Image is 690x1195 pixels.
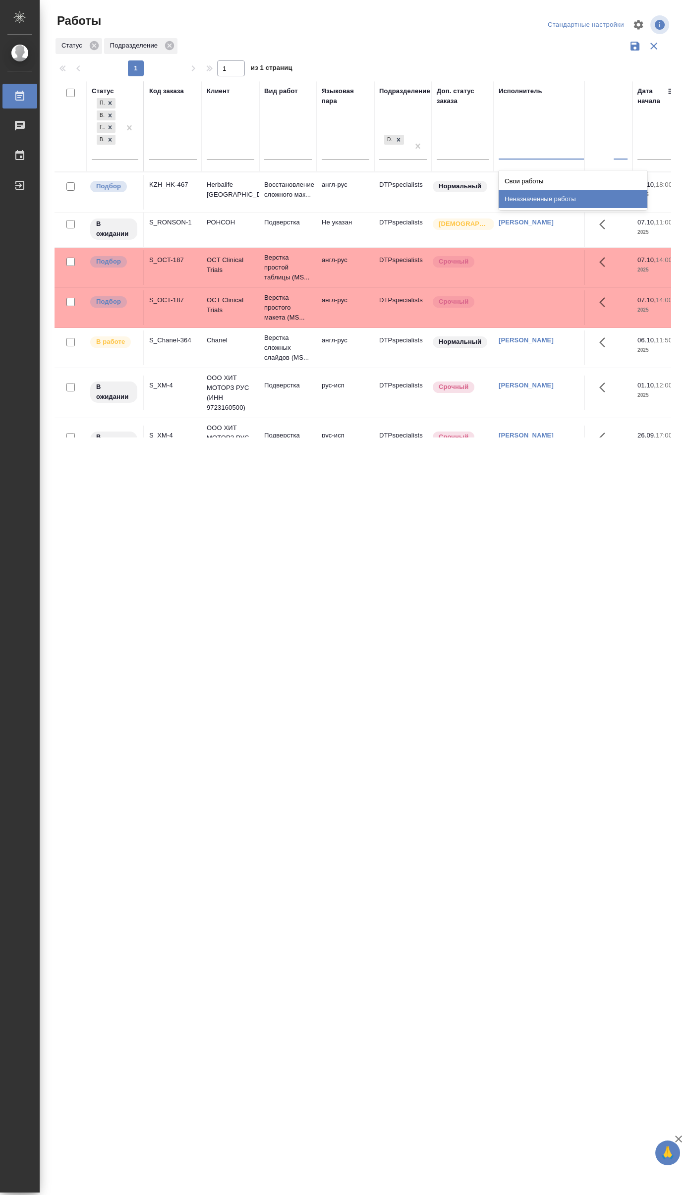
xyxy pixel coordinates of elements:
[383,134,405,146] div: DTPspecialists
[149,380,197,390] div: S_XM-4
[96,219,131,239] p: В ожидании
[659,1142,676,1163] span: 🙏
[374,175,432,210] td: DTPspecialists
[89,380,138,404] div: Исполнитель назначен, приступать к работе пока рано
[97,122,105,133] div: Готов к работе
[656,336,672,344] p: 11:50
[656,181,672,188] p: 18:00
[439,257,468,267] p: Срочный
[264,253,312,282] p: Верстка простой таблицы (MS...
[96,121,116,134] div: Подбор, В ожидании, Готов к работе, В работе
[439,181,481,191] p: Нормальный
[317,330,374,365] td: англ-рус
[264,293,312,323] p: Верстка простого макета (MS...
[89,431,138,454] div: Исполнитель назначен, приступать к работе пока рано
[89,180,138,193] div: Можно подбирать исполнителей
[110,41,161,51] p: Подразделение
[149,335,197,345] div: S_Chanel-364
[207,86,230,96] div: Клиент
[439,337,481,347] p: Нормальный
[207,217,254,227] p: РОНСОН
[89,217,138,241] div: Исполнитель назначен, приступать к работе пока рано
[656,432,672,439] p: 17:00
[593,290,617,314] button: Здесь прячутся важные кнопки
[545,17,627,33] div: split button
[96,432,131,452] p: В ожидании
[97,98,105,109] div: Подбор
[96,109,116,122] div: Подбор, В ожидании, Готов к работе, В работе
[499,190,647,208] div: Неназначенные работы
[96,297,121,307] p: Подбор
[264,380,312,390] p: Подверстка
[656,381,672,389] p: 12:00
[264,431,312,440] p: Подверстка
[374,213,432,247] td: DTPspecialists
[317,213,374,247] td: Не указан
[637,432,656,439] p: 26.09,
[593,250,617,274] button: Здесь прячутся важные кнопки
[89,295,138,309] div: Можно подбирать исполнителей
[593,426,617,449] button: Здесь прячутся важные кнопки
[374,376,432,410] td: DTPspecialists
[55,13,101,29] span: Работы
[439,297,468,307] p: Срочный
[439,382,468,392] p: Срочный
[149,431,197,440] div: S_XM-4
[264,180,312,200] p: Восстановление сложного мак...
[322,86,369,106] div: Языковая пара
[637,345,677,355] p: 2025
[317,376,374,410] td: рус-исп
[96,257,121,267] p: Подбор
[379,86,430,96] div: Подразделение
[626,37,644,55] button: Сохранить фильтры
[499,432,554,439] a: [PERSON_NAME]
[637,86,667,106] div: Дата начала
[656,218,672,226] p: 11:00
[96,337,125,347] p: В работе
[251,62,292,76] span: из 1 страниц
[637,190,677,200] p: 2025
[637,218,656,226] p: 07.10,
[499,218,554,226] a: [PERSON_NAME]
[593,213,617,236] button: Здесь прячутся важные кнопки
[439,219,488,229] p: [DEMOGRAPHIC_DATA]
[207,373,254,413] p: ООО ХИТ МОТОРЗ РУС (ИНН 9723160500)
[149,295,197,305] div: S_OCT-187
[92,86,114,96] div: Статус
[627,13,650,37] span: Настроить таблицу
[374,330,432,365] td: DTPspecialists
[637,381,656,389] p: 01.10,
[207,295,254,315] p: OCT Clinical Trials
[499,336,554,344] a: [PERSON_NAME]
[593,330,617,354] button: Здесь прячутся важные кнопки
[89,335,138,349] div: Исполнитель выполняет работу
[317,175,374,210] td: англ-рус
[207,180,254,200] p: Herbalife [GEOGRAPHIC_DATA]
[96,181,121,191] p: Подбор
[149,255,197,265] div: S_OCT-187
[104,38,177,54] div: Подразделение
[96,134,116,146] div: Подбор, В ожидании, Готов к работе, В работе
[499,172,647,190] div: Свои работы
[499,381,554,389] a: [PERSON_NAME]
[264,86,298,96] div: Вид работ
[149,217,197,227] div: S_RONSON-1
[317,290,374,325] td: англ-рус
[655,1141,680,1165] button: 🙏
[96,382,131,402] p: В ожидании
[593,376,617,399] button: Здесь прячутся важные кнопки
[384,135,393,145] div: DTPspecialists
[149,86,184,96] div: Код заказа
[89,255,138,269] div: Можно подбирать исполнителей
[637,296,656,304] p: 07.10,
[264,217,312,227] p: Подверстка
[317,250,374,285] td: англ-рус
[97,110,105,121] div: В ожидании
[650,15,671,34] span: Посмотреть информацию
[656,296,672,304] p: 14:00
[439,432,468,442] p: Срочный
[437,86,489,106] div: Доп. статус заказа
[644,37,663,55] button: Сбросить фильтры
[149,180,197,190] div: KZH_HK-467
[499,86,542,96] div: Исполнитель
